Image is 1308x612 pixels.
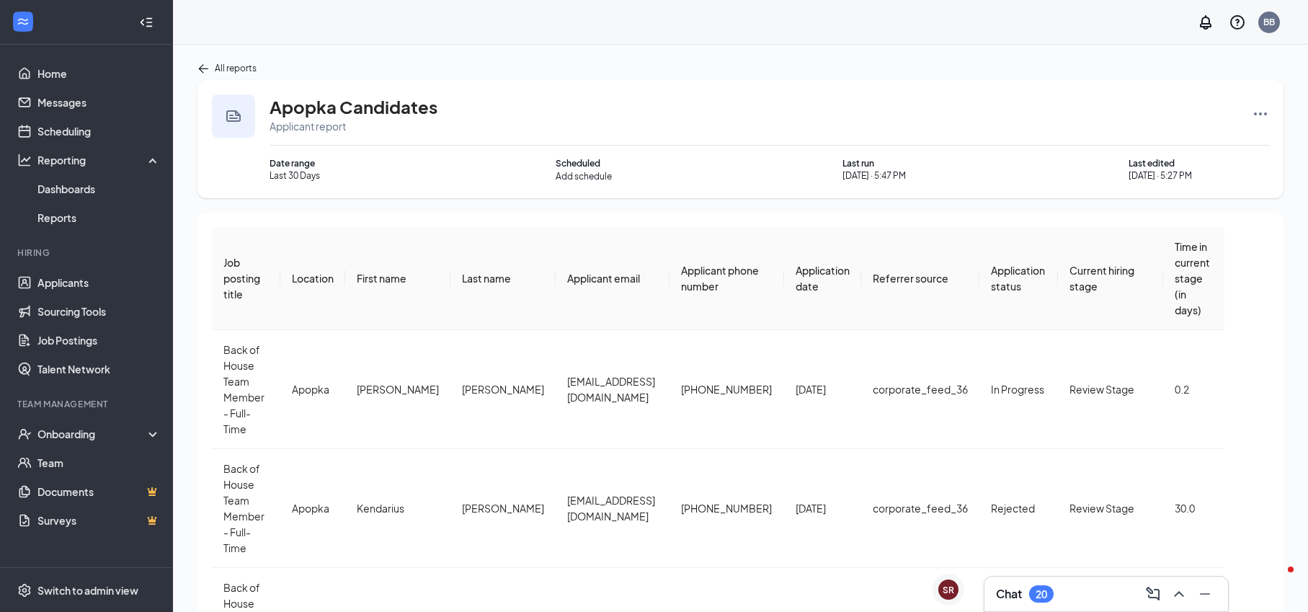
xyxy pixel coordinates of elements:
[37,448,161,477] a: Team
[17,583,32,598] svg: Settings
[223,256,260,301] span: Job posting title
[796,502,826,515] span: 08/11/2025
[842,157,906,169] p: Last run
[270,157,320,169] p: Date range
[1259,563,1294,598] iframe: Intercom live chat
[996,586,1022,602] h3: Chat
[1175,240,1210,316] span: Time in current stage (in days)
[567,494,655,523] span: kennedybellamy1@gmail.com
[357,272,406,285] span: First name
[16,14,30,29] svg: WorkstreamLogo
[37,268,161,297] a: Applicants
[556,157,612,169] p: Scheduled
[215,62,257,74] p: All reports
[1175,383,1189,396] span: 0.2
[943,584,954,596] div: SR
[1252,105,1269,123] svg: Ellipses
[17,153,32,167] svg: Analysis
[462,502,544,515] span: Bellamy
[37,88,161,117] a: Messages
[17,398,158,410] div: Team Management
[873,502,968,515] span: corporate_feed_36
[681,264,759,293] span: Applicant phone number
[225,107,242,125] svg: Report
[37,583,138,598] div: Switch to admin view
[873,272,948,285] span: Referrer source
[357,383,439,396] span: Kierstin
[1197,14,1214,31] svg: Notifications
[842,169,906,182] p: [DATE] · 5:47 PM
[873,383,968,396] span: corporate_feed_36
[991,264,1045,293] span: Application status
[681,383,772,396] span: +14072765626
[37,506,161,535] a: SurveysCrown
[1069,383,1134,396] span: Review Stage
[556,169,612,184] span: Add schedule
[37,477,161,506] a: DocumentsCrown
[1175,502,1195,515] span: 30.0
[37,153,161,167] div: Reporting
[37,174,161,203] a: Dashboards
[1193,582,1216,606] button: Minimize
[37,427,148,441] div: Onboarding
[1196,585,1214,603] svg: Minimize
[1229,14,1246,31] svg: QuestionInfo
[223,343,264,435] span: Back of House Team Member - Full-Time
[1129,169,1192,182] p: [DATE] · 5:27 PM
[567,272,640,285] span: Applicant email
[1144,585,1162,603] svg: ComposeMessage
[17,427,32,441] svg: UserCheck
[1170,585,1188,603] svg: ChevronUp
[1142,582,1165,606] button: ComposeMessage
[197,63,209,74] svg: ArrowLeft
[1069,264,1134,293] span: Current hiring stage
[796,264,850,293] span: Application date
[796,383,826,396] span: 09/10/2025
[37,326,161,355] a: Job Postings
[462,272,511,285] span: Last name
[1036,588,1047,600] div: 20
[37,297,161,326] a: Sourcing Tools
[1263,16,1275,28] div: BB
[270,119,1237,133] span: Applicant report
[223,462,264,554] span: Back of House Team Member - Full-Time
[991,383,1044,396] span: In Progress
[37,59,161,88] a: Home
[37,355,161,383] a: Talent Network
[270,96,437,117] span: Apopka Candidates
[17,247,158,259] div: Hiring
[270,169,320,182] p: Last 30 Days
[292,383,329,396] span: Apopka
[357,502,404,515] span: Kendarius
[567,375,655,404] span: kierstinrobb@outlook.com
[1069,502,1134,515] span: Review Stage
[462,383,544,396] span: Robb
[139,15,154,30] svg: Collapse
[292,502,329,515] span: Apopka
[681,502,772,515] span: +14079075622
[991,502,1035,515] span: Rejected
[37,203,161,232] a: Reports
[37,117,161,146] a: Scheduling
[1129,157,1192,169] p: Last edited
[1167,582,1191,606] button: ChevronUp
[292,272,334,285] span: Location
